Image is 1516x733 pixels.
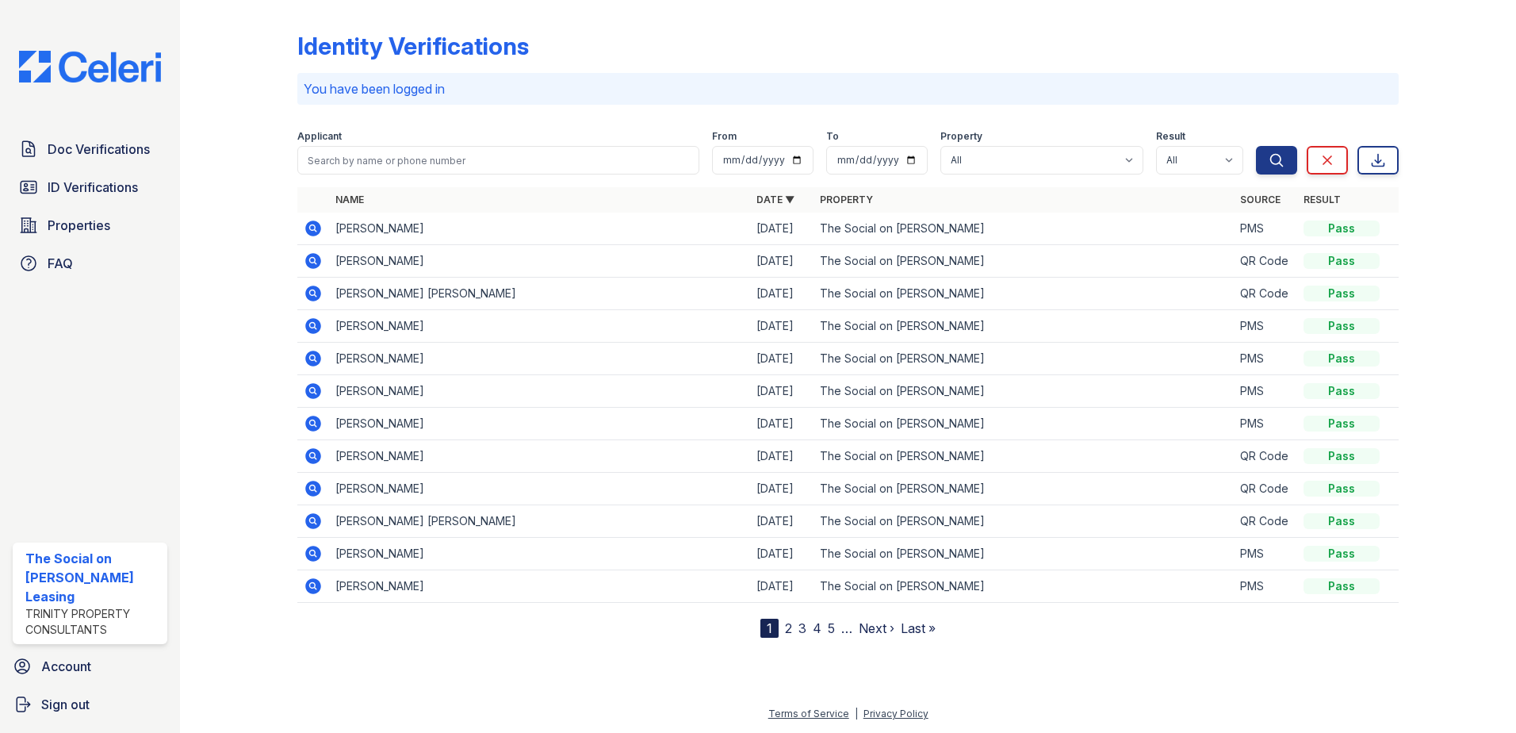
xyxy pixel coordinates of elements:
[814,213,1235,245] td: The Social on [PERSON_NAME]
[297,130,342,143] label: Applicant
[329,440,750,473] td: [PERSON_NAME]
[1234,408,1297,440] td: PMS
[814,343,1235,375] td: The Social on [PERSON_NAME]
[750,440,814,473] td: [DATE]
[855,708,858,720] div: |
[48,254,73,273] span: FAQ
[329,278,750,310] td: [PERSON_NAME] [PERSON_NAME]
[25,549,161,606] div: The Social on [PERSON_NAME] Leasing
[1304,481,1380,497] div: Pass
[1234,245,1297,278] td: QR Code
[329,505,750,538] td: [PERSON_NAME] [PERSON_NAME]
[768,708,849,720] a: Terms of Service
[750,505,814,538] td: [DATE]
[329,538,750,570] td: [PERSON_NAME]
[1304,318,1380,334] div: Pass
[6,650,174,682] a: Account
[1234,310,1297,343] td: PMS
[13,171,167,203] a: ID Verifications
[750,245,814,278] td: [DATE]
[1304,221,1380,236] div: Pass
[940,130,982,143] label: Property
[1234,538,1297,570] td: PMS
[1234,570,1297,603] td: PMS
[750,343,814,375] td: [DATE]
[304,79,1392,98] p: You have been logged in
[1304,286,1380,301] div: Pass
[48,140,150,159] span: Doc Verifications
[41,657,91,676] span: Account
[1240,194,1281,205] a: Source
[814,310,1235,343] td: The Social on [PERSON_NAME]
[1234,505,1297,538] td: QR Code
[798,620,806,636] a: 3
[1304,546,1380,562] div: Pass
[814,570,1235,603] td: The Social on [PERSON_NAME]
[828,620,835,636] a: 5
[1304,383,1380,399] div: Pass
[750,213,814,245] td: [DATE]
[1304,513,1380,529] div: Pass
[48,178,138,197] span: ID Verifications
[329,310,750,343] td: [PERSON_NAME]
[48,216,110,235] span: Properties
[1304,253,1380,269] div: Pass
[1304,194,1341,205] a: Result
[814,440,1235,473] td: The Social on [PERSON_NAME]
[13,209,167,241] a: Properties
[13,248,167,279] a: FAQ
[329,570,750,603] td: [PERSON_NAME]
[329,245,750,278] td: [PERSON_NAME]
[1304,448,1380,464] div: Pass
[814,245,1235,278] td: The Social on [PERSON_NAME]
[6,689,174,720] a: Sign out
[13,133,167,165] a: Doc Verifications
[814,473,1235,505] td: The Social on [PERSON_NAME]
[785,620,792,636] a: 2
[712,130,737,143] label: From
[814,505,1235,538] td: The Social on [PERSON_NAME]
[1234,473,1297,505] td: QR Code
[297,32,529,60] div: Identity Verifications
[760,619,779,638] div: 1
[1304,416,1380,432] div: Pass
[1234,440,1297,473] td: QR Code
[1156,130,1185,143] label: Result
[814,408,1235,440] td: The Social on [PERSON_NAME]
[750,473,814,505] td: [DATE]
[329,343,750,375] td: [PERSON_NAME]
[1304,578,1380,594] div: Pass
[25,606,161,638] div: Trinity Property Consultants
[750,375,814,408] td: [DATE]
[841,619,852,638] span: …
[329,375,750,408] td: [PERSON_NAME]
[814,375,1235,408] td: The Social on [PERSON_NAME]
[1234,278,1297,310] td: QR Code
[329,213,750,245] td: [PERSON_NAME]
[863,708,928,720] a: Privacy Policy
[814,278,1235,310] td: The Social on [PERSON_NAME]
[6,51,174,83] img: CE_Logo_Blue-a8612792a0a2168367f1c8372b55b34899dd931a85d93a1a3d3e32e68fde9ad4.png
[297,146,699,175] input: Search by name or phone number
[814,538,1235,570] td: The Social on [PERSON_NAME]
[813,620,821,636] a: 4
[750,570,814,603] td: [DATE]
[756,194,794,205] a: Date ▼
[329,408,750,440] td: [PERSON_NAME]
[1234,343,1297,375] td: PMS
[1234,213,1297,245] td: PMS
[859,620,894,636] a: Next ›
[901,620,936,636] a: Last »
[41,695,90,714] span: Sign out
[1304,351,1380,366] div: Pass
[826,130,839,143] label: To
[335,194,364,205] a: Name
[750,538,814,570] td: [DATE]
[329,473,750,505] td: [PERSON_NAME]
[750,408,814,440] td: [DATE]
[820,194,873,205] a: Property
[1234,375,1297,408] td: PMS
[750,278,814,310] td: [DATE]
[750,310,814,343] td: [DATE]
